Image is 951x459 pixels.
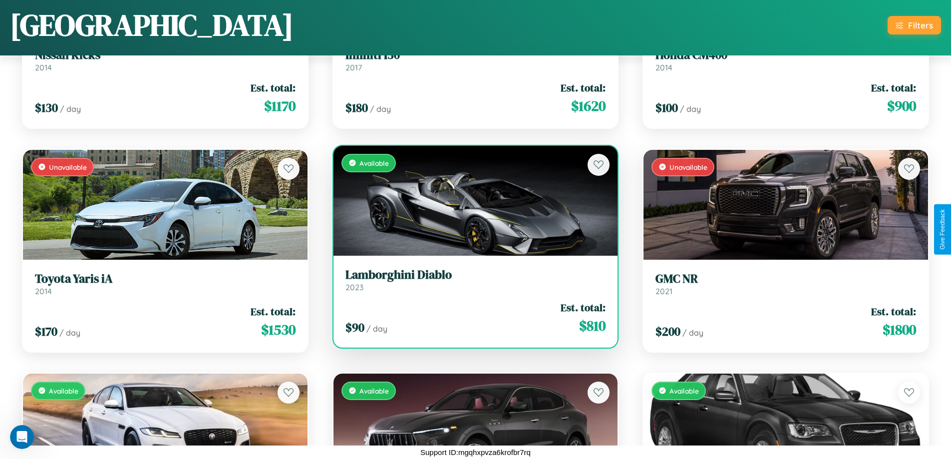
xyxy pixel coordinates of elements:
[887,96,916,116] span: $ 900
[655,323,680,340] span: $ 200
[251,304,296,319] span: Est. total:
[10,425,34,449] iframe: Intercom live chat
[571,96,606,116] span: $ 1620
[655,48,916,62] h3: Honda CM400
[35,48,296,72] a: Nissan Kicks2014
[908,20,933,30] div: Filters
[871,80,916,95] span: Est. total:
[655,62,672,72] span: 2014
[264,96,296,116] span: $ 1170
[251,80,296,95] span: Est. total:
[370,104,391,114] span: / day
[35,62,52,72] span: 2014
[883,320,916,340] span: $ 1800
[345,268,606,292] a: Lamborghini Diablo2023
[10,4,294,45] h1: [GEOGRAPHIC_DATA]
[420,446,531,459] p: Support ID: mgqhxpvza6krofbr7rq
[359,387,389,395] span: Available
[261,320,296,340] span: $ 1530
[871,304,916,319] span: Est. total:
[60,104,81,114] span: / day
[359,159,389,167] span: Available
[579,316,606,336] span: $ 810
[345,99,368,116] span: $ 180
[669,163,707,171] span: Unavailable
[655,286,672,296] span: 2021
[35,272,296,286] h3: Toyota Yaris iA
[49,163,87,171] span: Unavailable
[345,319,364,336] span: $ 90
[655,272,916,296] a: GMC NR2021
[669,387,699,395] span: Available
[35,323,57,340] span: $ 170
[59,328,80,338] span: / day
[655,272,916,286] h3: GMC NR
[561,300,606,315] span: Est. total:
[655,99,678,116] span: $ 100
[35,272,296,296] a: Toyota Yaris iA2014
[682,328,703,338] span: / day
[888,16,941,34] button: Filters
[35,99,58,116] span: $ 130
[35,48,296,62] h3: Nissan Kicks
[680,104,701,114] span: / day
[35,286,52,296] span: 2014
[345,48,606,62] h3: Infiniti I30
[345,62,362,72] span: 2017
[345,48,606,72] a: Infiniti I302017
[345,268,606,282] h3: Lamborghini Diablo
[939,209,946,250] div: Give Feedback
[366,324,387,334] span: / day
[655,48,916,72] a: Honda CM4002014
[561,80,606,95] span: Est. total:
[49,387,78,395] span: Available
[345,282,363,292] span: 2023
